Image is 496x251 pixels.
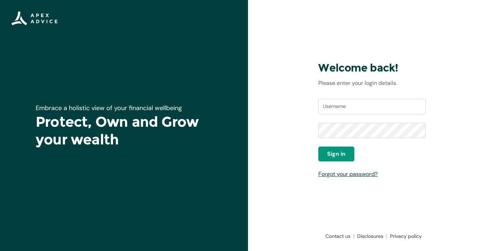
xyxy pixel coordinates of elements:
[11,11,58,25] img: Apex Advice Group
[318,61,426,75] h3: Welcome back!
[318,170,378,178] a: Forgot your password?
[318,147,354,161] button: Sign in
[323,233,354,240] a: Contact us
[354,233,387,240] a: Disclosures
[318,99,426,114] input: Username
[36,113,212,148] h1: Protect, Own and Grow your wealth
[387,233,422,240] a: Privacy policy
[318,79,426,87] p: Please enter your login details.
[36,104,182,112] span: Embrace a holistic view of your financial wellbeing
[327,150,346,158] span: Sign in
